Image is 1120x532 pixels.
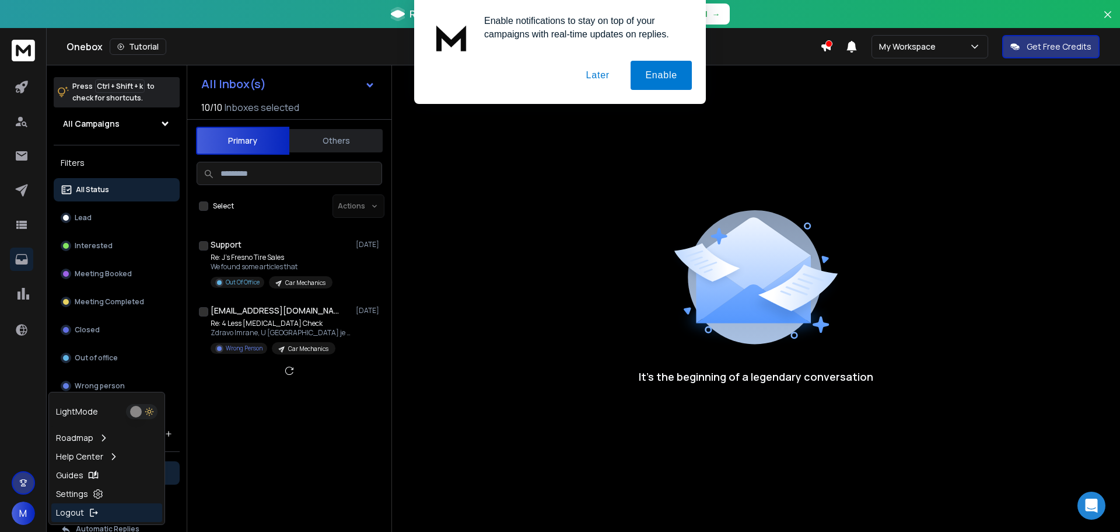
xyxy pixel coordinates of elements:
[54,234,180,258] button: Interested
[54,346,180,370] button: Out of office
[56,507,84,519] p: Logout
[56,406,98,418] p: Light Mode
[75,269,132,279] p: Meeting Booked
[56,488,88,500] p: Settings
[213,201,234,211] label: Select
[51,447,162,466] a: Help Center
[76,185,109,194] p: All Status
[571,61,624,90] button: Later
[288,345,328,353] p: Car Mechanics
[1077,492,1105,520] div: Open Intercom Messenger
[56,451,103,463] p: Help Center
[211,262,332,272] p: We found some articles that
[12,502,35,525] button: M
[75,297,144,307] p: Meeting Completed
[54,318,180,342] button: Closed
[54,112,180,135] button: All Campaigns
[75,241,113,251] p: Interested
[289,128,383,154] button: Others
[226,278,260,287] p: Out Of Office
[211,319,351,328] p: Re: 4 Less [MEDICAL_DATA] Check
[356,306,382,315] p: [DATE]
[639,368,873,385] p: It’s the beginning of a legendary conversation
[285,279,325,287] p: Car Mechanics
[356,240,382,249] p: [DATE]
[75,325,100,335] p: Closed
[54,262,180,286] button: Meeting Booked
[75,353,118,363] p: Out of office
[201,100,222,114] span: 10 / 10
[75,213,92,222] p: Lead
[225,100,299,114] h3: Inboxes selected
[56,432,93,444] p: Roadmap
[631,61,692,90] button: Enable
[51,466,162,485] a: Guides
[63,118,120,130] h1: All Campaigns
[475,14,692,41] div: Enable notifications to stay on top of your campaigns with real-time updates on replies.
[226,344,262,353] p: Wrong Person
[211,305,339,317] h1: [EMAIL_ADDRESS][DOMAIN_NAME]
[54,155,180,171] h3: Filters
[51,485,162,503] a: Settings
[211,253,332,262] p: Re: J's Fresno Tire Sales
[428,14,475,61] img: notification icon
[75,381,125,391] p: Wrong person
[196,127,289,155] button: Primary
[56,470,83,481] p: Guides
[54,178,180,201] button: All Status
[54,374,180,398] button: Wrong person
[54,290,180,314] button: Meeting Completed
[54,206,180,230] button: Lead
[51,429,162,447] a: Roadmap
[211,328,351,338] p: Zdravo Imrane, U [GEOGRAPHIC_DATA] je cijela
[211,239,242,251] h1: Support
